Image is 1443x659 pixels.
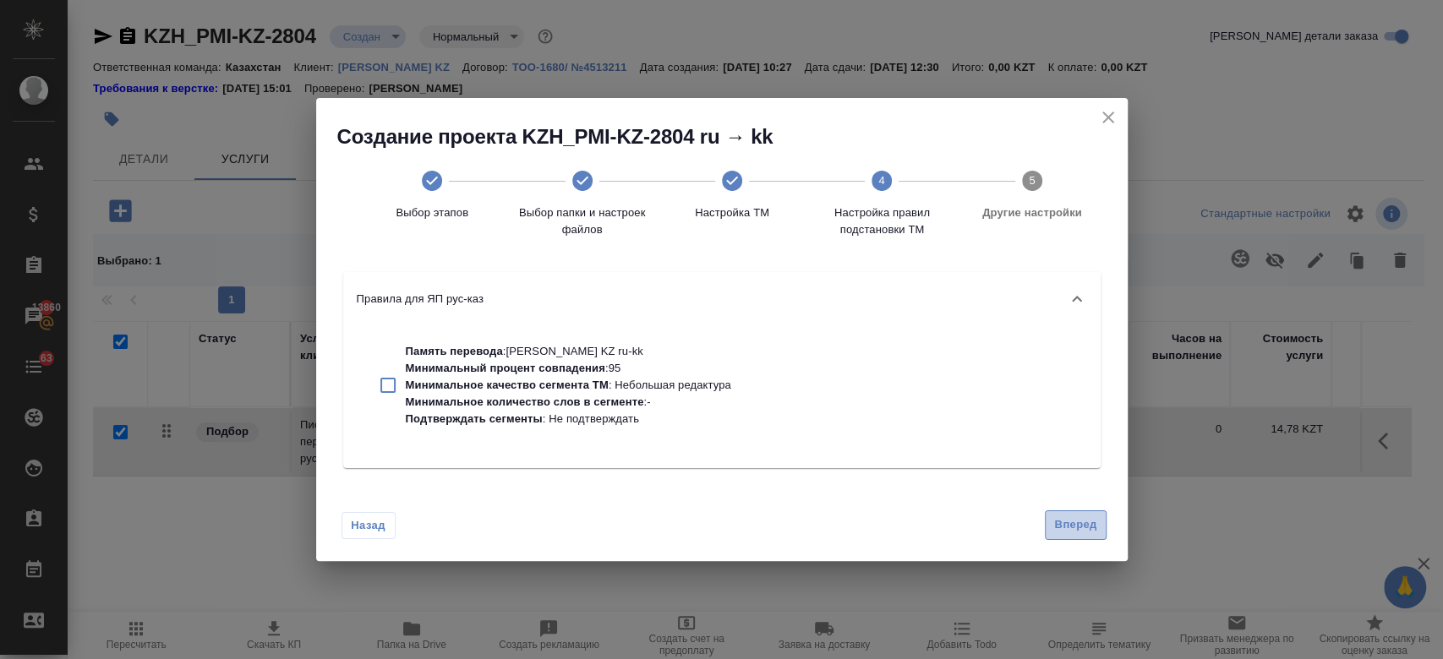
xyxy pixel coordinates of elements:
[1029,174,1035,187] text: 5
[1054,515,1096,535] span: Вперед
[406,395,644,408] p: Минимальное количество слов в сегменте
[406,394,731,411] p: : -
[514,204,650,238] span: Выбор папки и настроек файлов
[664,204,800,221] span: Настройка ТМ
[364,204,500,221] span: Выбор этапов
[357,291,484,308] p: Правила для ЯП рус-каз
[406,345,503,357] p: Память перевода
[406,411,731,428] p: : Не подтверждать
[342,512,396,539] button: Назад
[879,174,885,187] text: 4
[343,272,1101,326] div: Правила для ЯП рус-каз
[814,204,950,238] span: Настройка правил подстановки TM
[964,204,1100,221] span: Другие настройки
[406,343,731,360] p: : [PERSON_NAME] KZ ru-kk
[343,326,1101,468] div: Правила для ЯП рус-каз
[406,412,543,425] p: Подтверждать сегменты
[406,360,731,377] p: : 95
[1096,105,1121,130] button: close
[406,379,609,391] p: Минимальное качество сегмента ТМ
[337,123,1128,150] h2: Создание проекта KZH_PMI-KZ-2804 ru → kk
[1045,510,1106,540] button: Вперед
[406,377,731,394] p: : Небольшая редактура
[357,340,745,431] div: Память перевода:[PERSON_NAME] KZ ru-kkМинимальный процент совпадения:95Минимальное качество сегме...
[406,362,605,374] p: Минимальный процент совпадения
[351,517,386,534] span: Назад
